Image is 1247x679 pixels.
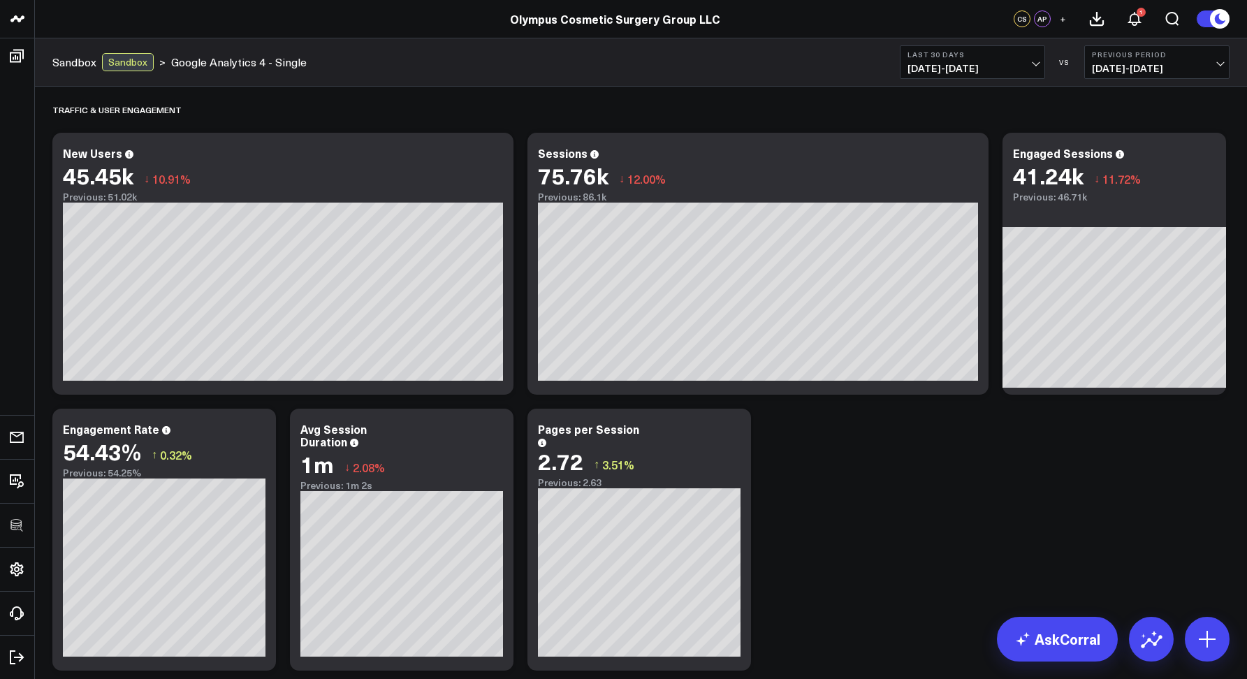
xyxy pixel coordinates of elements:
[152,446,157,464] span: ↑
[1092,63,1222,74] span: [DATE] - [DATE]
[627,171,666,187] span: 12.00%
[300,480,503,491] div: Previous: 1m 2s
[144,170,150,188] span: ↓
[160,447,192,462] span: 0.32%
[1013,145,1113,161] div: Engaged Sessions
[63,163,133,188] div: 45.45k
[538,191,978,203] div: Previous: 86.1k
[1034,10,1051,27] div: AP
[63,191,503,203] div: Previous: 51.02k
[510,11,720,27] a: Olympus Cosmetic Surgery Group LLC
[1052,58,1077,66] div: VS
[907,50,1037,59] b: Last 30 Days
[1094,170,1100,188] span: ↓
[538,477,741,488] div: Previous: 2.63
[1084,45,1230,79] button: Previous Period[DATE]-[DATE]
[52,94,182,126] div: Traffic & User Engagement
[1013,163,1084,188] div: 41.24k
[63,145,122,161] div: New Users
[907,63,1037,74] span: [DATE] - [DATE]
[1014,10,1030,27] div: CS
[1092,50,1222,59] b: Previous Period
[602,457,634,472] span: 3.51%
[63,467,265,479] div: Previous: 54.25%
[538,421,639,437] div: Pages per Session
[63,421,159,437] div: Engagement Rate
[152,171,191,187] span: 10.91%
[538,163,608,188] div: 75.76k
[900,45,1045,79] button: Last 30 Days[DATE]-[DATE]
[538,145,588,161] div: Sessions
[300,421,367,449] div: Avg Session Duration
[52,54,96,70] a: Sandbox
[353,460,385,475] span: 2.08%
[63,439,141,464] div: 54.43%
[171,54,307,70] a: Google Analytics 4 - Single
[594,455,599,474] span: ↑
[1102,171,1141,187] span: 11.72%
[1013,191,1216,203] div: Previous: 46.71k
[344,458,350,476] span: ↓
[1137,8,1146,17] div: 1
[300,451,334,476] div: 1m
[538,448,583,474] div: 2.72
[1054,10,1071,27] button: +
[997,617,1118,662] a: AskCorral
[52,53,166,71] div: >
[1060,14,1066,24] span: +
[619,170,625,188] span: ↓
[102,53,154,71] div: Sandbox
